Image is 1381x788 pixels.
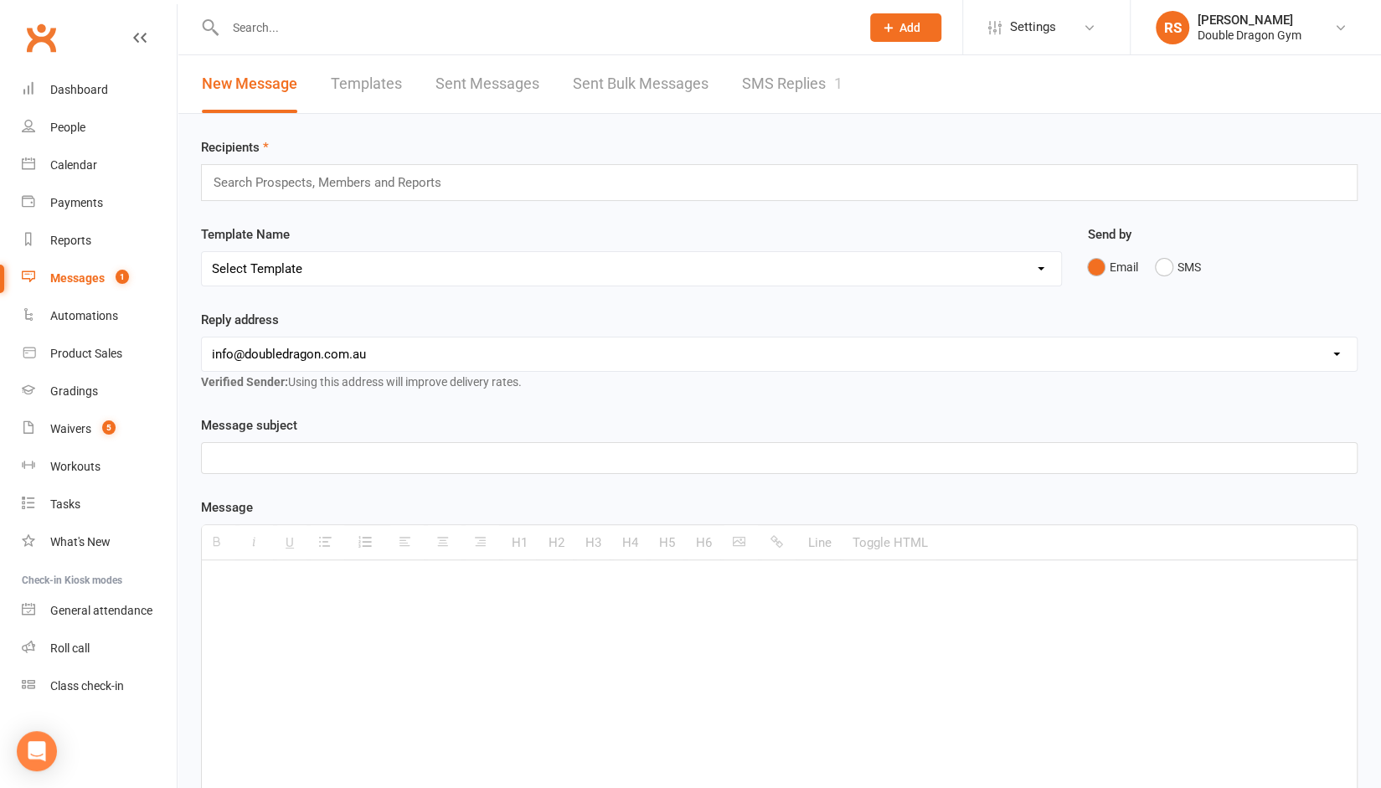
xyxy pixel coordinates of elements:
[22,523,177,561] a: What's New
[212,172,457,193] input: Search Prospects, Members and Reports
[50,384,98,398] div: Gradings
[201,375,288,389] strong: Verified Sender:
[1087,224,1131,245] label: Send by
[202,55,297,113] a: New Message
[870,13,941,42] button: Add
[22,448,177,486] a: Workouts
[1155,251,1200,283] button: SMS
[435,55,539,113] a: Sent Messages
[17,731,57,771] div: Open Intercom Messenger
[22,410,177,448] a: Waivers 5
[116,270,129,284] span: 1
[1156,11,1189,44] div: RS
[50,641,90,655] div: Roll call
[50,196,103,209] div: Payments
[50,347,122,360] div: Product Sales
[201,224,290,245] label: Template Name
[50,309,118,322] div: Automations
[1198,28,1301,43] div: Double Dragon Gym
[50,535,111,549] div: What's New
[22,667,177,705] a: Class kiosk mode
[50,121,85,134] div: People
[50,604,152,617] div: General attendance
[201,137,269,157] label: Recipients
[22,335,177,373] a: Product Sales
[899,21,920,34] span: Add
[22,222,177,260] a: Reports
[22,71,177,109] a: Dashboard
[22,373,177,410] a: Gradings
[22,486,177,523] a: Tasks
[22,297,177,335] a: Automations
[50,460,100,473] div: Workouts
[201,375,522,389] span: Using this address will improve delivery rates.
[20,17,62,59] a: Clubworx
[1087,251,1137,283] button: Email
[1010,8,1056,46] span: Settings
[50,234,91,247] div: Reports
[22,630,177,667] a: Roll call
[331,55,402,113] a: Templates
[50,679,124,693] div: Class check-in
[50,158,97,172] div: Calendar
[22,109,177,147] a: People
[102,420,116,435] span: 5
[220,16,848,39] input: Search...
[573,55,709,113] a: Sent Bulk Messages
[1198,13,1301,28] div: [PERSON_NAME]
[742,55,843,113] a: SMS Replies1
[22,147,177,184] a: Calendar
[50,83,108,96] div: Dashboard
[22,592,177,630] a: General attendance kiosk mode
[22,184,177,222] a: Payments
[50,422,91,435] div: Waivers
[50,497,80,511] div: Tasks
[201,497,253,518] label: Message
[201,310,279,330] label: Reply address
[50,271,105,285] div: Messages
[834,75,843,92] div: 1
[22,260,177,297] a: Messages 1
[201,415,297,435] label: Message subject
